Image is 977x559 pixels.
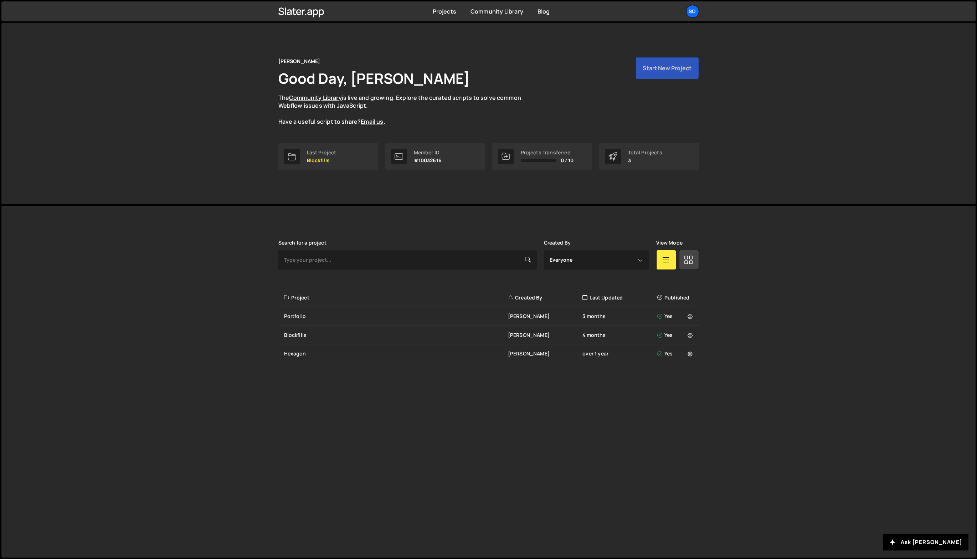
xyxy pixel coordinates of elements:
div: [PERSON_NAME] [508,350,582,357]
div: Last Project [307,150,336,155]
div: [PERSON_NAME] [278,57,320,66]
a: so [686,5,699,18]
label: View Mode [656,240,683,246]
p: Blockfills [307,158,336,163]
div: Portfolio [284,313,508,320]
div: Yes [657,350,695,357]
p: #10032616 [414,158,442,163]
a: Community Library [470,7,523,15]
label: Search for a project [278,240,326,246]
div: Created By [508,294,582,301]
button: Ask [PERSON_NAME] [883,534,968,550]
div: Published [657,294,695,301]
h1: Good Day, [PERSON_NAME] [278,68,470,88]
label: Created By [544,240,571,246]
div: Yes [657,313,695,320]
div: Member ID [414,150,442,155]
span: 0 / 10 [561,158,574,163]
a: Community Library [289,94,342,102]
button: Start New Project [635,57,699,79]
a: Last Project Blockfills [278,143,378,170]
div: Projects Transferred [521,150,574,155]
a: Blog [538,7,550,15]
div: [PERSON_NAME] [508,313,582,320]
div: over 1 year [582,350,657,357]
div: Project [284,294,508,301]
div: Blockfills [284,332,508,339]
input: Type your project... [278,250,537,270]
div: 4 months [582,332,657,339]
div: Hexagon [284,350,508,357]
div: Yes [657,332,695,339]
div: Total Projects [628,150,662,155]
a: Portfolio [PERSON_NAME] 3 months Yes [278,307,699,326]
a: Blockfills [PERSON_NAME] 4 months Yes [278,326,699,345]
a: Hexagon [PERSON_NAME] over 1 year Yes [278,344,699,363]
a: Projects [433,7,456,15]
div: 3 months [582,313,657,320]
p: 3 [628,158,662,163]
div: [PERSON_NAME] [508,332,582,339]
div: Last Updated [582,294,657,301]
a: Email us [361,118,383,125]
p: The is live and growing. Explore the curated scripts to solve common Webflow issues with JavaScri... [278,94,535,126]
